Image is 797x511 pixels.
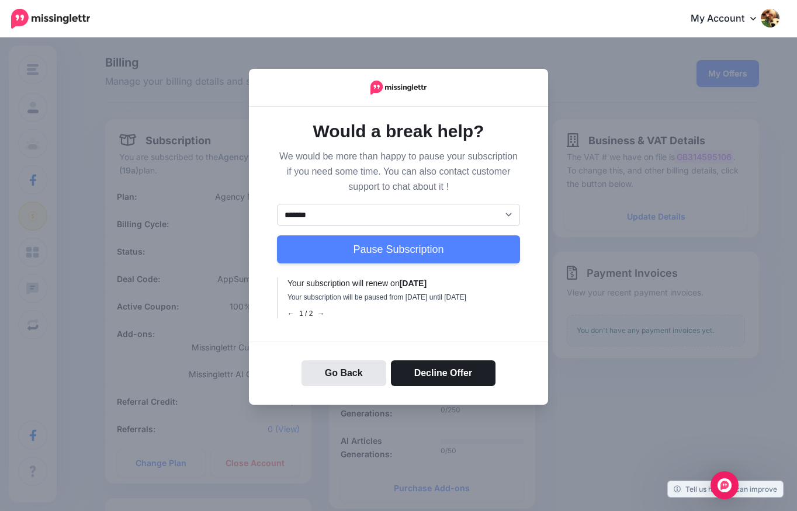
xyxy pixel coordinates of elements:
[299,309,313,318] div: 1 / 2
[668,481,783,497] a: Tell us how we can improve
[277,235,520,263] button: Pause Subscription
[317,309,324,318] div: →
[679,5,779,33] a: My Account
[277,149,520,194] p: We would be more than happy to pause your subscription if you need some time. You can also contac...
[277,121,520,142] h1: Would a break help?
[391,360,496,386] button: Decline Offer
[11,9,90,29] img: Missinglettr
[287,293,511,302] div: Your subscription will be paused from [DATE] until [DATE]
[287,309,294,318] div: ←
[400,279,427,288] b: [DATE]
[287,277,511,289] div: Your subscription will renew on
[302,360,386,386] button: Go Back
[370,81,427,95] img: Logo
[711,471,739,499] div: Open Intercom Messenger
